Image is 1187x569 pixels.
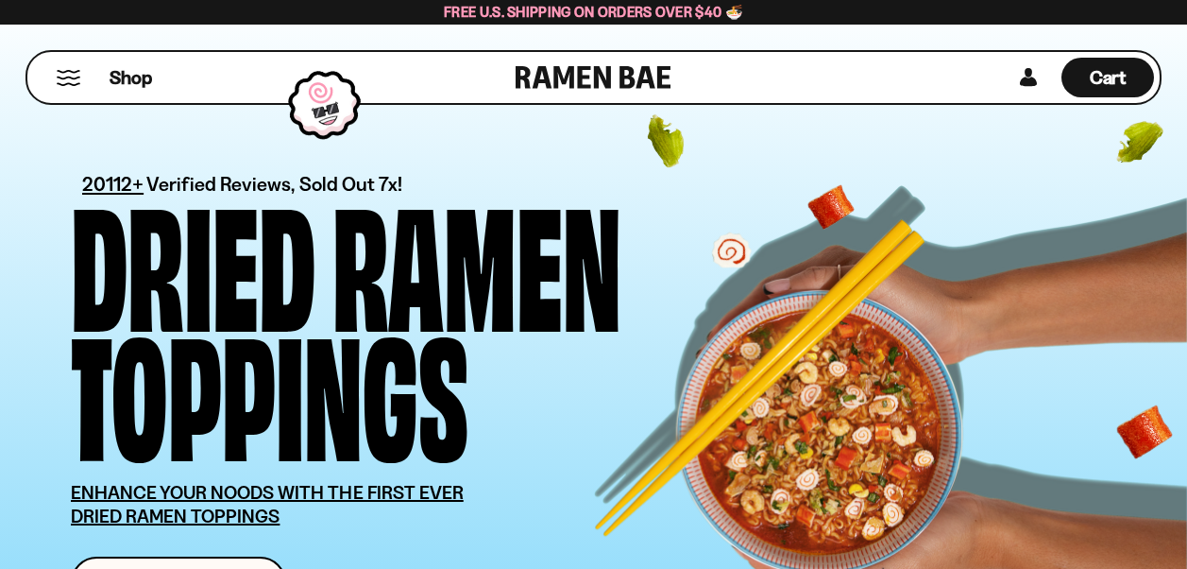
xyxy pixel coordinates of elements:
[71,194,315,323] div: Dried
[110,58,152,97] a: Shop
[71,323,468,453] div: Toppings
[110,65,152,91] span: Shop
[71,481,464,527] u: ENHANCE YOUR NOODS WITH THE FIRST EVER DRIED RAMEN TOPPINGS
[332,194,621,323] div: Ramen
[444,3,743,21] span: Free U.S. Shipping on Orders over $40 🍜
[1061,52,1154,103] a: Cart
[56,70,81,86] button: Mobile Menu Trigger
[1090,66,1127,89] span: Cart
